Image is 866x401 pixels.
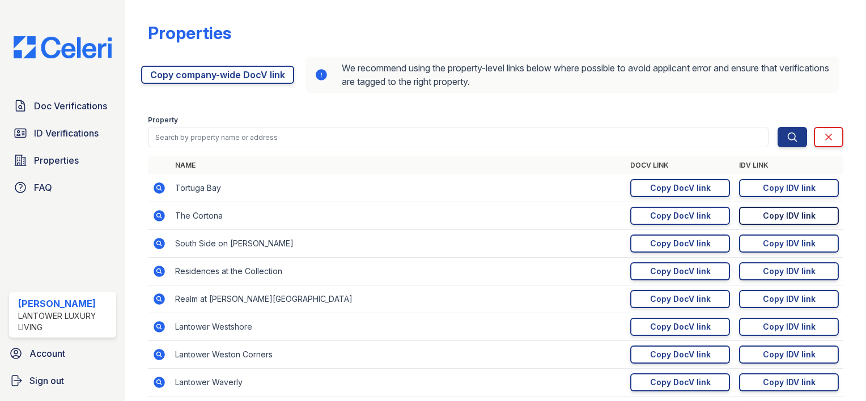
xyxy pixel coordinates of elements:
a: FAQ [9,176,116,199]
th: Name [171,156,626,174]
a: Copy DocV link [630,234,730,253]
div: Copy DocV link [650,210,711,221]
a: Copy DocV link [630,179,730,197]
input: Search by property name or address [148,127,769,147]
td: Lantower Waverly [171,369,626,396]
th: DocV Link [626,156,735,174]
a: Copy company-wide DocV link [141,66,294,84]
a: Copy IDV link [739,179,839,197]
a: Account [5,342,121,365]
span: FAQ [34,181,52,194]
span: ID Verifications [34,126,99,140]
a: Copy IDV link [739,290,839,308]
a: Copy DocV link [630,290,730,308]
div: Copy IDV link [763,238,816,249]
a: Copy IDV link [739,318,839,336]
td: Tortuga Bay [171,174,626,202]
td: Lantower Westshore [171,313,626,341]
td: Residences at the Collection [171,258,626,285]
div: Copy DocV link [650,238,711,249]
div: We recommend using the property-level links below where possible to avoid applicant error and ens... [305,57,839,93]
div: Copy IDV link [763,210,816,221]
a: ID Verifications [9,122,116,144]
div: Copy DocV link [650,293,711,305]
div: Copy IDV link [763,349,816,360]
span: Sign out [29,374,64,387]
a: Copy DocV link [630,345,730,364]
a: Copy IDV link [739,345,839,364]
td: Realm at [PERSON_NAME][GEOGRAPHIC_DATA] [171,285,626,313]
a: Copy DocV link [630,318,730,336]
div: [PERSON_NAME] [18,297,112,310]
a: Copy IDV link [739,234,839,253]
div: Properties [148,23,231,43]
th: IDV Link [735,156,843,174]
a: Copy IDV link [739,373,839,391]
a: Doc Verifications [9,95,116,117]
td: The Cortona [171,202,626,230]
span: Account [29,347,65,360]
td: South Side on [PERSON_NAME] [171,230,626,258]
a: Properties [9,149,116,172]
div: Copy IDV link [763,321,816,332]
img: CE_Logo_Blue-a8612792a0a2168367f1c8372b55b34899dd931a85d93a1a3d3e32e68fde9ad4.png [5,36,121,58]
a: Copy IDV link [739,262,839,280]
div: Copy IDV link [763,266,816,277]
td: Lantower Weston Corners [171,341,626,369]
div: Copy IDV link [763,377,816,388]
div: Copy DocV link [650,266,711,277]
a: Copy DocV link [630,207,730,225]
div: Copy DocV link [650,321,711,332]
div: Copy IDV link [763,293,816,305]
label: Property [148,116,178,125]
a: Copy DocV link [630,262,730,280]
div: Copy DocV link [650,377,711,388]
span: Properties [34,153,79,167]
div: Lantower Luxury Living [18,310,112,333]
a: Sign out [5,369,121,392]
div: Copy DocV link [650,182,711,194]
span: Doc Verifications [34,99,107,113]
a: Copy DocV link [630,373,730,391]
div: Copy IDV link [763,182,816,194]
a: Copy IDV link [739,207,839,225]
div: Copy DocV link [650,349,711,360]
